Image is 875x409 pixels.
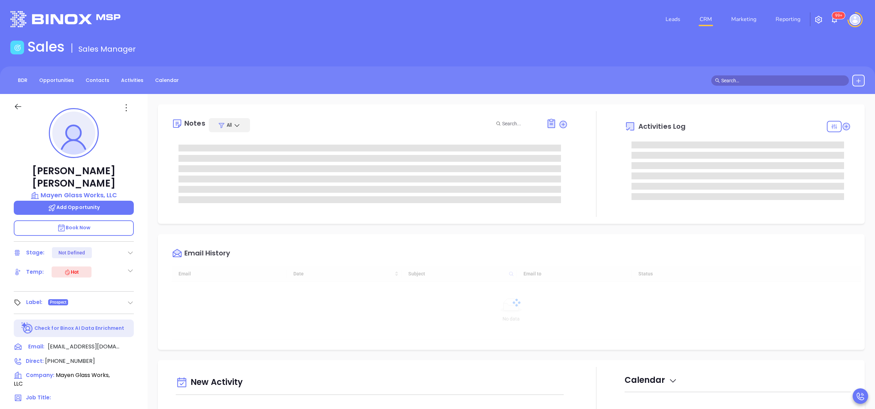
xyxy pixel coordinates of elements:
span: [PHONE_NUMBER] [45,357,95,365]
img: iconSetting [814,15,823,24]
a: Reporting [773,12,803,26]
img: logo [10,11,120,27]
a: Mayen Glass Works, LLC [14,190,134,200]
div: Label: [26,297,43,307]
span: Company: [26,371,54,379]
div: Temp: [26,267,44,277]
div: Hot [64,268,79,276]
span: Prospect [50,298,67,306]
span: Sales Manager [78,44,136,54]
span: Calendar [625,374,677,386]
div: New Activity [176,374,564,391]
span: [EMAIL_ADDRESS][DOMAIN_NAME] [48,343,120,351]
sup: 100 [832,12,845,19]
span: All [227,122,232,128]
a: Opportunities [35,75,78,86]
div: Email History [184,250,230,259]
input: Search… [721,77,845,84]
span: Book Now [57,224,91,231]
img: user [850,14,861,25]
p: Check for Binox AI Data Enrichment [34,325,124,332]
span: Job Title: [26,394,51,401]
img: iconNotification [830,15,839,24]
img: profile-user [52,112,95,155]
a: Contacts [82,75,114,86]
a: Leads [663,12,683,26]
a: Marketing [728,12,759,26]
a: Activities [117,75,148,86]
div: Stage: [26,248,45,258]
span: Mayen Glass Works, LLC [14,371,110,388]
span: Add Opportunity [48,204,100,211]
img: Ai-Enrich-DaqCidB-.svg [21,322,33,334]
div: Notes [184,120,205,127]
h1: Sales [28,39,65,55]
span: Activities Log [638,123,685,130]
a: Calendar [151,75,183,86]
a: CRM [697,12,715,26]
a: BDR [14,75,32,86]
input: Search... [502,120,539,127]
span: Direct : [26,357,44,365]
p: [PERSON_NAME] [PERSON_NAME] [14,165,134,190]
div: Not Defined [58,247,85,258]
span: search [715,78,720,83]
span: Email: [28,343,44,352]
